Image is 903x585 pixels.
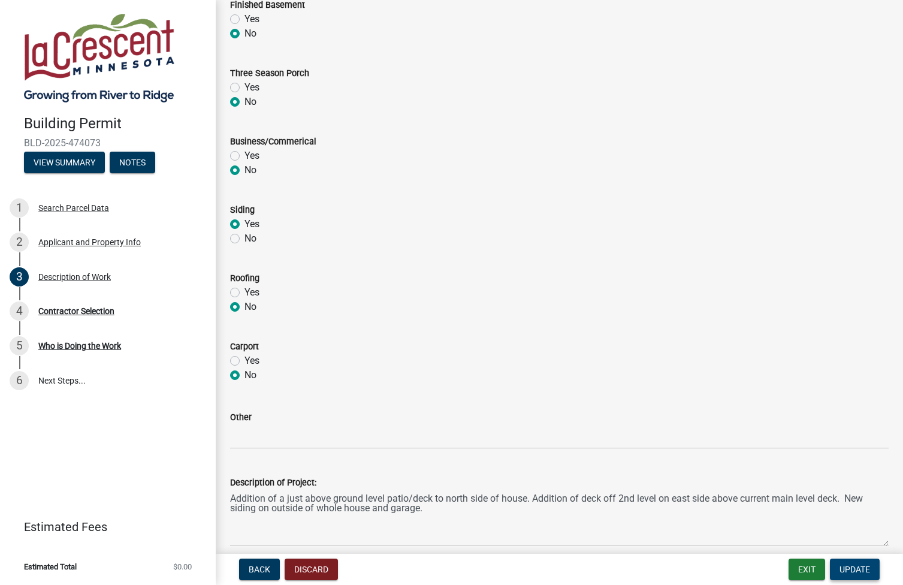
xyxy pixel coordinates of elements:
span: BLD-2025-474073 [24,137,192,149]
span: Back [249,565,270,574]
wm-modal-confirm: Summary [24,158,105,168]
label: Roofing [230,275,259,283]
label: Yes [244,354,259,368]
label: Yes [244,285,259,300]
button: View Summary [24,152,105,173]
div: Contractor Selection [38,307,114,315]
div: 3 [10,267,29,287]
button: Back [239,559,280,580]
label: Yes [244,149,259,163]
button: Exit [789,559,825,580]
label: Finished Basement [230,1,305,10]
label: Yes [244,12,259,26]
label: Other [230,414,252,422]
wm-modal-confirm: Notes [110,158,155,168]
label: Carport [230,343,259,351]
div: 6 [10,371,29,390]
div: 1 [10,198,29,218]
label: No [244,300,256,314]
label: Yes [244,80,259,95]
h4: Building Permit [24,115,206,132]
button: Discard [285,559,338,580]
div: Applicant and Property Info [38,238,141,246]
label: Yes [244,217,259,231]
label: Description of Project: [230,479,316,487]
div: 2 [10,233,29,252]
div: Who is Doing the Work [38,342,121,350]
label: Business/Commerical [230,138,316,146]
label: No [244,368,256,382]
div: Search Parcel Data [38,204,109,212]
label: Siding [230,206,255,215]
div: Description of Work [38,273,111,281]
button: Notes [110,152,155,173]
label: No [244,26,256,41]
div: 5 [10,336,29,355]
label: No [244,163,256,177]
span: $0.00 [173,563,192,571]
label: No [244,95,256,109]
img: City of La Crescent, Minnesota [24,13,174,102]
div: 4 [10,301,29,321]
span: Update [839,565,870,574]
button: Update [830,559,880,580]
label: No [244,231,256,246]
a: Estimated Fees [10,515,197,539]
span: Estimated Total [24,563,77,571]
label: Three Season Porch [230,70,309,78]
